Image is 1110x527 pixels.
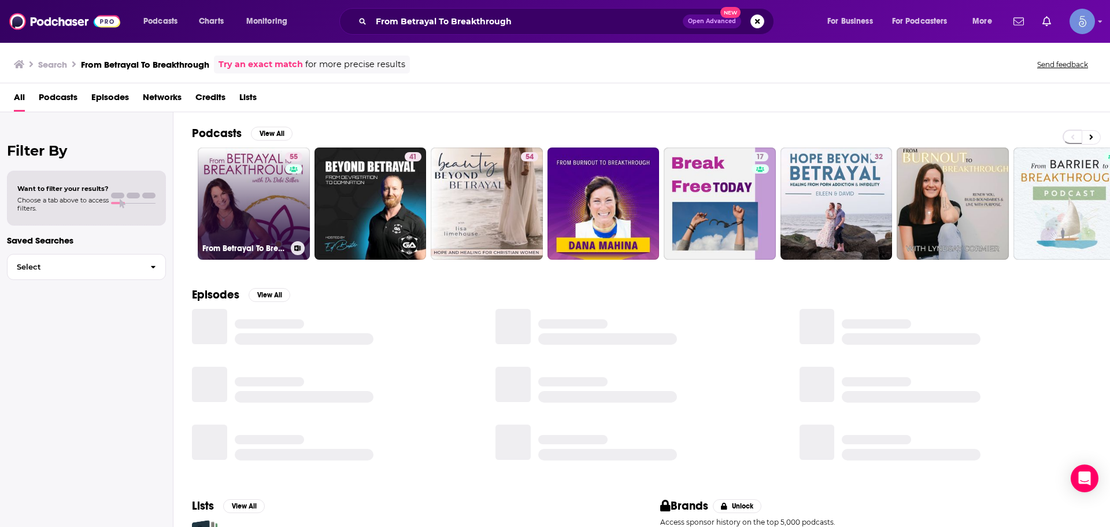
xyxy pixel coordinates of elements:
[664,148,776,260] a: 17
[7,235,166,246] p: Saved Searches
[251,127,293,141] button: View All
[192,126,293,141] a: PodcastsView All
[192,499,265,513] a: ListsView All
[1070,9,1095,34] button: Show profile menu
[756,152,764,163] span: 17
[720,7,741,18] span: New
[1071,465,1098,492] div: Open Intercom Messenger
[7,142,166,159] h2: Filter By
[819,12,887,31] button: open menu
[526,152,534,163] span: 54
[780,148,893,260] a: 32
[135,12,193,31] button: open menu
[870,152,887,161] a: 32
[688,19,736,24] span: Open Advanced
[238,12,302,31] button: open menu
[202,244,286,253] h3: From Betrayal To Breakthrough
[7,254,166,280] button: Select
[964,12,1007,31] button: open menu
[660,499,708,513] h2: Brands
[9,10,120,32] img: Podchaser - Follow, Share and Rate Podcasts
[8,263,141,271] span: Select
[1034,60,1091,69] button: Send feedback
[223,499,265,513] button: View All
[195,88,225,112] a: Credits
[246,13,287,30] span: Monitoring
[371,12,683,31] input: Search podcasts, credits, & more...
[409,152,417,163] span: 41
[17,196,109,212] span: Choose a tab above to access filters.
[249,288,290,302] button: View All
[660,518,1091,526] p: Access sponsor history on the top 5,000 podcasts.
[305,58,405,71] span: for more precise results
[17,185,109,193] span: Want to filter your results?
[39,88,77,112] a: Podcasts
[892,13,948,30] span: For Podcasters
[143,88,182,112] a: Networks
[885,12,964,31] button: open menu
[875,152,883,163] span: 32
[752,152,768,161] a: 17
[713,499,762,513] button: Unlock
[198,148,310,260] a: 55From Betrayal To Breakthrough
[431,148,543,260] a: 54
[1070,9,1095,34] img: User Profile
[683,14,741,28] button: Open AdvancedNew
[219,58,303,71] a: Try an exact match
[91,88,129,112] a: Episodes
[192,499,214,513] h2: Lists
[239,88,257,112] a: Lists
[38,59,67,70] h3: Search
[192,288,290,302] a: EpisodesView All
[14,88,25,112] a: All
[192,288,239,302] h2: Episodes
[285,152,302,161] a: 55
[143,13,177,30] span: Podcasts
[1038,12,1056,31] a: Show notifications dropdown
[191,12,231,31] a: Charts
[314,148,427,260] a: 41
[81,59,209,70] h3: From Betrayal To Breakthrough
[290,152,298,163] span: 55
[405,152,421,161] a: 41
[1009,12,1028,31] a: Show notifications dropdown
[827,13,873,30] span: For Business
[521,152,538,161] a: 54
[192,126,242,141] h2: Podcasts
[199,13,224,30] span: Charts
[972,13,992,30] span: More
[1070,9,1095,34] span: Logged in as Spiral5-G1
[350,8,785,35] div: Search podcasts, credits, & more...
